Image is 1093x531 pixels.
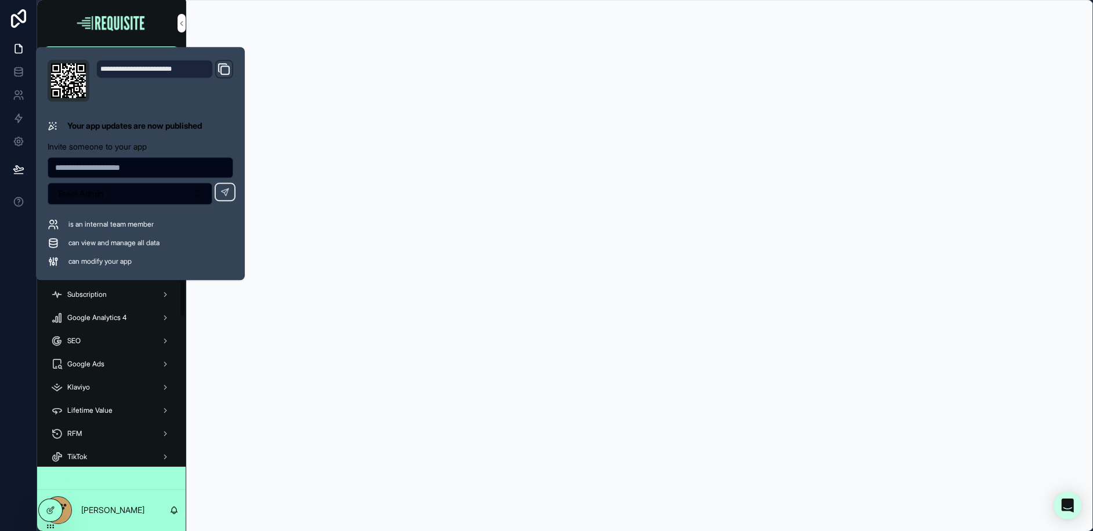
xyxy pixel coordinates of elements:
[44,400,179,421] a: Lifetime Value
[68,257,132,266] span: can modify your app
[44,307,179,328] a: Google Analytics 4
[81,504,144,516] p: [PERSON_NAME]
[68,220,154,229] span: is an internal team member
[44,473,95,482] span: Viewing as Dom
[67,120,202,132] p: Your app updates are now published
[67,336,81,345] span: SEO
[67,383,90,392] span: Klaviyo
[67,406,113,415] span: Lifetime Value
[67,429,82,438] span: RFM
[44,423,179,444] a: RFM
[96,60,233,101] div: Domain and Custom Link
[44,354,179,374] a: Google Ads
[75,14,147,32] img: App logo
[67,359,104,369] span: Google Ads
[67,452,87,461] span: TikTok
[44,284,179,305] a: Subscription
[44,46,179,67] button: Jump to...K
[67,290,107,299] span: Subscription
[44,446,179,467] a: TikTok
[1054,492,1081,519] div: Open Intercom Messenger
[48,141,233,152] p: Invite someone to your app
[57,188,103,199] span: Team Admin
[68,238,160,248] span: can view and manage all data
[44,377,179,398] a: Klaviyo
[67,313,126,322] span: Google Analytics 4
[48,183,212,205] button: Select Button
[44,330,179,351] a: SEO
